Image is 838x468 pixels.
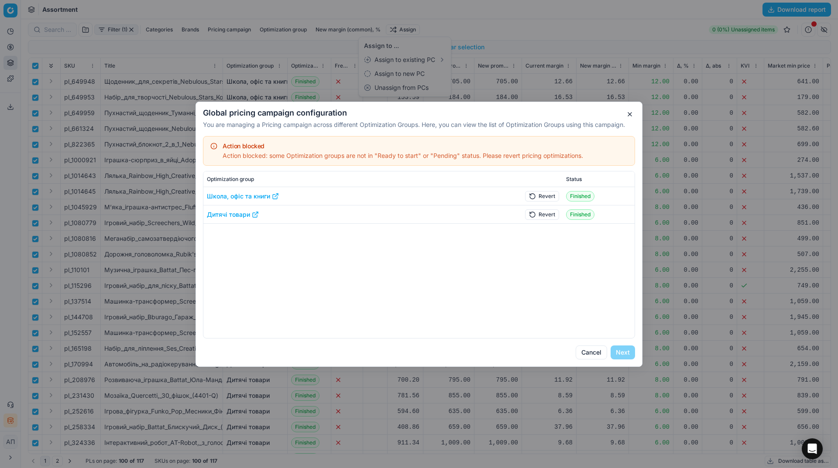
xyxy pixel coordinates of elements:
div: Action blocked: some Optimization groups are not in "Ready to start" or "Pending" status. Please ... [223,151,628,160]
button: Cancel [576,345,607,359]
span: Finished [566,209,594,219]
span: Finished [566,191,594,201]
span: Optimization group [207,175,254,182]
span: Status [566,175,582,182]
p: You are managing a Pricing campaign across different Optimization Groups. Here, you can view the ... [203,120,635,129]
h2: Global pricing campaign configuration [203,109,635,117]
a: Школа, офіс та книги [207,191,279,200]
div: Action blocked [223,142,628,150]
button: Revert [525,191,559,201]
button: Next [611,345,635,359]
button: Revert [525,209,559,219]
a: Дитячі товари [207,210,259,219]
